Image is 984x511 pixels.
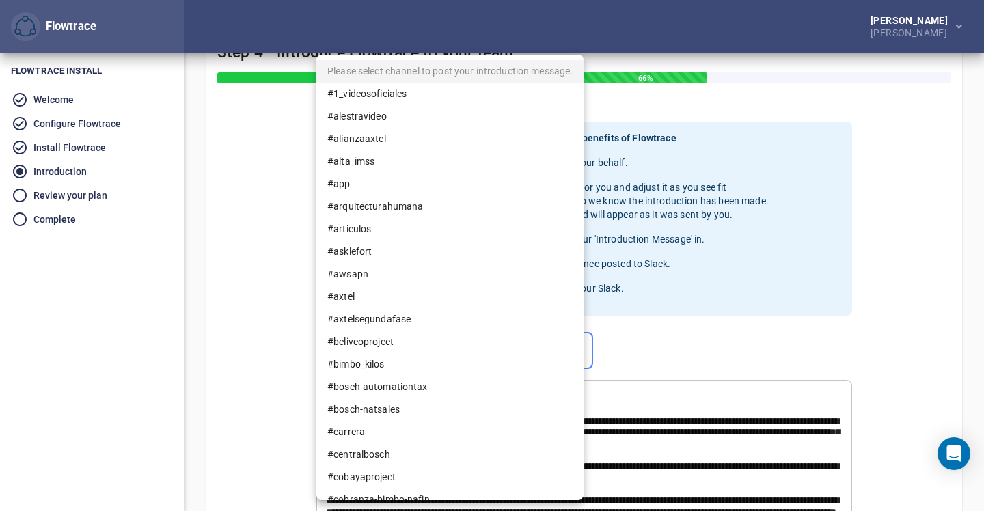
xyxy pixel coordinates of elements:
li: #alta_imss [316,150,584,173]
li: #asklefort [316,240,584,263]
li: #app [316,173,584,195]
li: #bimbo_kilos [316,353,584,376]
li: #alestravideo [316,105,584,128]
li: #axtel [316,286,584,308]
li: #alianzaaxtel [316,128,584,150]
li: #carrera [316,421,584,443]
li: #1_videosoficiales [316,83,584,105]
li: #arquitecturahumana [316,195,584,218]
li: #awsapn [316,263,584,286]
li: #articulos [316,218,584,240]
li: #axtelsegundafase [316,308,584,331]
li: #cobranza-bimbo-nafin [316,488,584,511]
li: #bosch-automationtax [316,376,584,398]
li: #beliveoproject [316,331,584,353]
li: #cobayaproject [316,466,584,488]
li: #bosch-natsales [316,398,584,421]
li: #centralbosch [316,443,584,466]
div: Open Intercom Messenger [938,437,970,470]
